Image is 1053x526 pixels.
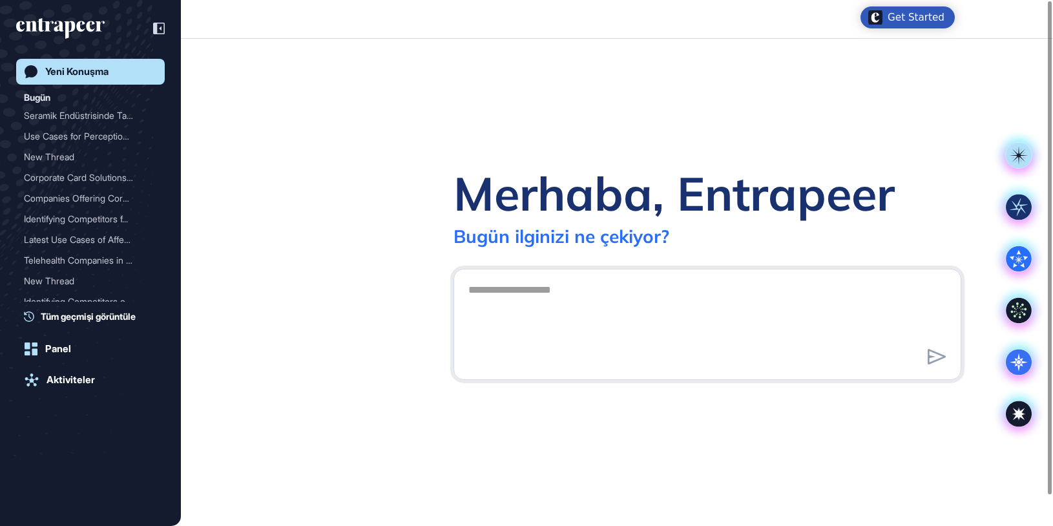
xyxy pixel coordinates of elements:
[24,291,147,312] div: Identifying Competitors o...
[16,59,165,85] a: Yeni Konuşma
[24,167,157,188] div: Corporate Card Solutions for E-Commerce Players in Banking and Finance
[24,90,50,105] div: Bugün
[24,250,147,271] div: Telehealth Companies in t...
[16,367,165,393] a: Aktiviteler
[24,126,157,147] div: Use Cases for Perception-Based Navigation Systems Utilizing Onboard Sensors and V2X Communication
[24,209,157,229] div: Identifying Competitors for Parker
[24,167,147,188] div: Corporate Card Solutions ...
[24,105,157,126] div: Seramik Endüstrisinde Talep Tahminleme Problemini Çözmek İçin Use Case Örnekleri
[45,66,109,78] div: Yeni Konuşma
[24,188,147,209] div: Companies Offering Corpor...
[24,188,157,209] div: Companies Offering Corporate Cards for E-Commerce Players
[41,310,136,323] span: Tüm geçmişi görüntüle
[47,374,95,386] div: Aktiviteler
[24,310,165,323] a: Tüm geçmişi görüntüle
[24,271,147,291] div: New Thread
[24,126,147,147] div: Use Cases for Perception-...
[24,147,147,167] div: New Thread
[24,147,157,167] div: New Thread
[16,336,165,362] a: Panel
[24,291,157,312] div: Identifying Competitors of Veritus Agent
[868,10,882,25] img: launcher-image-alternative-text
[24,271,157,291] div: New Thread
[24,250,157,271] div: Telehealth Companies in the US Healthcare Industry
[888,11,944,24] div: Get Started
[24,229,157,250] div: Latest Use Cases of Affective Computing in the Automotive Industry
[24,229,147,250] div: Latest Use Cases of Affec...
[45,343,71,355] div: Panel
[860,6,955,28] div: Open Get Started checklist
[24,105,147,126] div: Seramik Endüstrisinde Tal...
[16,18,105,39] div: entrapeer-logo
[454,225,669,247] div: Bugün ilginizi ne çekiyor?
[24,209,147,229] div: Identifying Competitors f...
[454,164,895,222] div: Merhaba, Entrapeer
